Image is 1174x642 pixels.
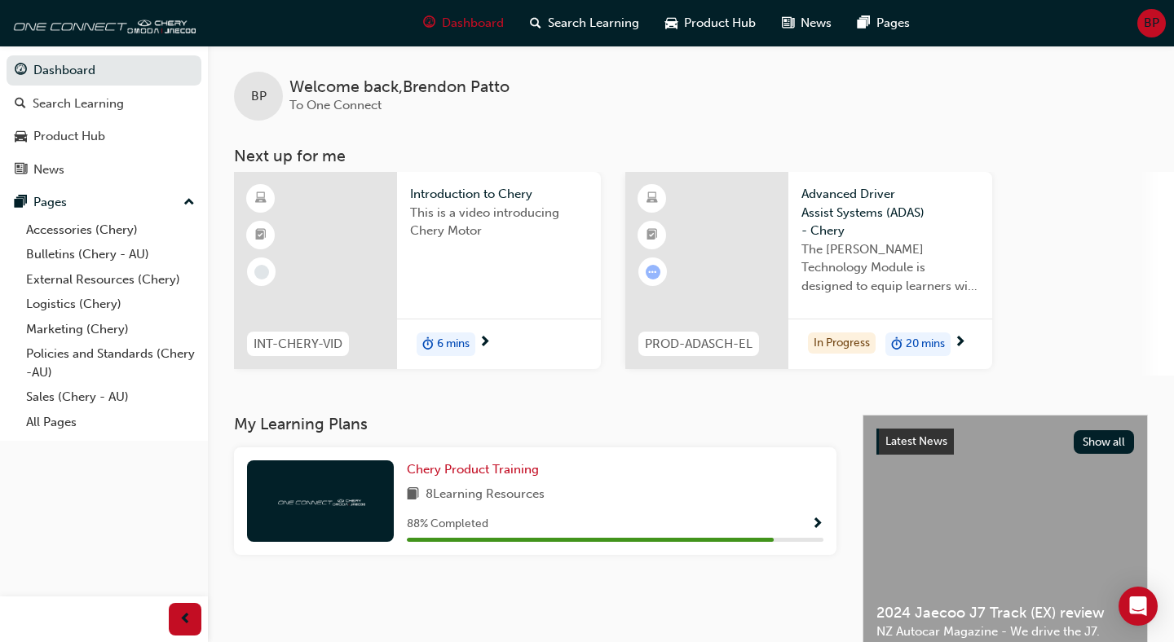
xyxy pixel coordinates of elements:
[442,14,504,33] span: Dashboard
[234,172,601,369] a: INT-CHERY-VIDIntroduction to CheryThis is a video introducing Chery Motorduration-icon6 mins
[33,193,67,212] div: Pages
[845,7,923,40] a: pages-iconPages
[811,517,823,532] span: Show Progress
[7,55,201,86] a: Dashboard
[179,609,192,630] span: prev-icon
[255,225,267,246] span: booktick-icon
[7,89,201,119] a: Search Learning
[20,317,201,342] a: Marketing (Chery)
[410,7,517,40] a: guage-iconDashboard
[1137,9,1166,37] button: BP
[647,225,658,246] span: booktick-icon
[255,188,267,209] span: learningResourceType_ELEARNING-icon
[1074,430,1135,454] button: Show all
[407,462,539,477] span: Chery Product Training
[251,87,267,106] span: BP
[33,95,124,113] div: Search Learning
[782,13,794,33] span: news-icon
[647,188,658,209] span: learningResourceType_ELEARNING-icon
[684,14,756,33] span: Product Hub
[876,622,1134,641] span: NZ Autocar Magazine - We drive the J7.
[954,336,966,350] span: next-icon
[906,335,945,354] span: 20 mins
[15,196,27,210] span: pages-icon
[33,127,105,146] div: Product Hub
[7,187,201,218] button: Pages
[289,98,382,112] span: To One Connect
[20,385,201,410] a: Sales (Chery - AU)
[645,335,753,354] span: PROD-ADASCH-EL
[801,185,979,240] span: Advanced Driver Assist Systems (ADAS) - Chery
[8,7,196,39] img: oneconnect
[548,14,639,33] span: Search Learning
[7,155,201,185] a: News
[20,267,201,292] a: External Resources (Chery)
[15,130,27,144] span: car-icon
[625,172,992,369] a: PROD-ADASCH-ELAdvanced Driver Assist Systems (ADAS) - CheryThe [PERSON_NAME] Technology Module is...
[1144,14,1159,33] span: BP
[7,52,201,187] button: DashboardSearch LearningProduct HubNews
[665,13,677,33] span: car-icon
[876,604,1134,622] span: 2024 Jaecoo J7 Track (EX) review
[891,334,903,355] span: duration-icon
[254,265,269,279] span: learningRecordVerb_NONE-icon
[410,204,588,240] span: This is a video introducing Chery Motor
[183,192,195,213] span: up-icon
[811,514,823,534] button: Show Progress
[517,7,652,40] a: search-iconSearch Learning
[885,434,947,448] span: Latest News
[652,7,769,40] a: car-iconProduct Hub
[801,240,979,296] span: The [PERSON_NAME] Technology Module is designed to equip learners with essential knowledge about ...
[15,97,26,112] span: search-icon
[254,335,342,354] span: INT-CHERY-VID
[876,429,1134,455] a: Latest NewsShow all
[876,14,910,33] span: Pages
[289,78,510,97] span: Welcome back , Brendon Patto
[208,147,1174,165] h3: Next up for me
[407,485,419,505] span: book-icon
[15,163,27,178] span: news-icon
[426,485,545,505] span: 8 Learning Resources
[808,332,876,354] div: In Progress
[234,415,836,433] h3: My Learning Plans
[407,515,488,534] span: 88 % Completed
[422,334,434,355] span: duration-icon
[437,335,470,354] span: 6 mins
[646,265,660,279] span: learningRecordVerb_ATTEMPT-icon
[20,242,201,267] a: Bulletins (Chery - AU)
[423,13,435,33] span: guage-icon
[33,160,64,179] div: News
[530,13,541,33] span: search-icon
[7,121,201,152] a: Product Hub
[801,14,832,33] span: News
[15,64,27,78] span: guage-icon
[276,493,365,508] img: oneconnect
[858,13,870,33] span: pages-icon
[769,7,845,40] a: news-iconNews
[407,460,545,479] a: Chery Product Training
[410,185,588,204] span: Introduction to Chery
[1119,587,1158,626] div: Open Intercom Messenger
[479,336,491,350] span: next-icon
[20,341,201,385] a: Policies and Standards (Chery -AU)
[20,410,201,435] a: All Pages
[20,292,201,317] a: Logistics (Chery)
[20,218,201,243] a: Accessories (Chery)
